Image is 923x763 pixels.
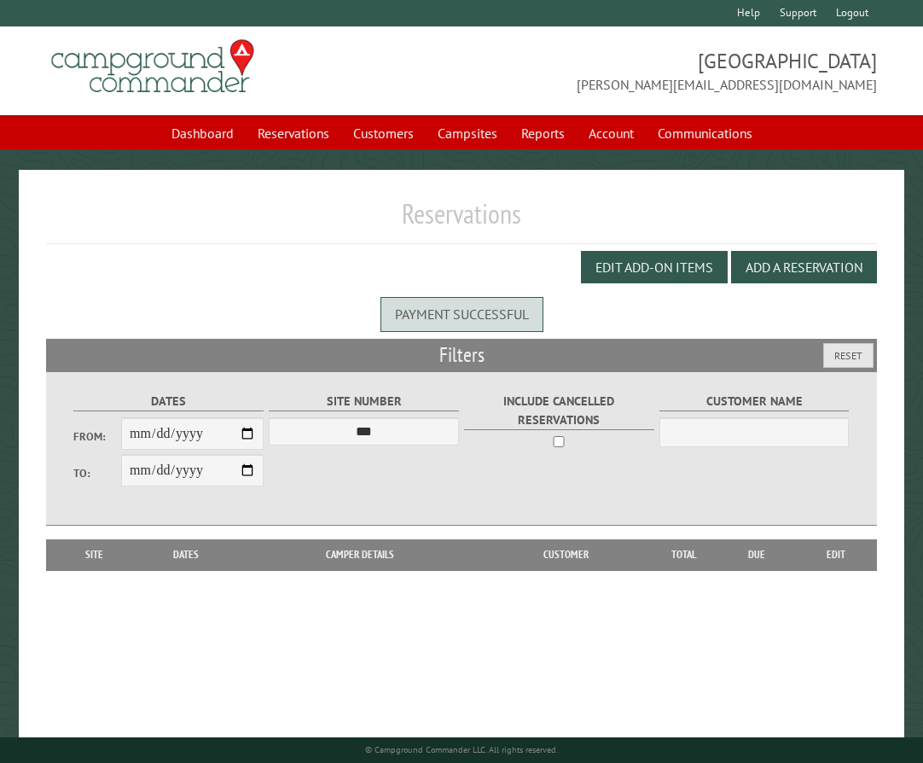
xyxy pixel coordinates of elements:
th: Site [55,539,134,570]
a: Campsites [427,117,508,149]
label: From: [73,428,121,445]
h1: Reservations [46,197,877,244]
th: Due [718,539,795,570]
small: © Campground Commander LLC. All rights reserved. [365,744,558,755]
th: Customer [481,539,649,570]
button: Reset [823,343,874,368]
a: Reservations [247,117,340,149]
th: Edit [794,539,876,570]
a: Customers [343,117,424,149]
span: [GEOGRAPHIC_DATA] [PERSON_NAME][EMAIL_ADDRESS][DOMAIN_NAME] [461,47,877,95]
label: Customer Name [659,392,849,411]
th: Camper Details [239,539,482,570]
button: Edit Add-on Items [581,251,728,283]
a: Communications [647,117,763,149]
button: Add a Reservation [731,251,877,283]
label: Include Cancelled Reservations [464,392,653,429]
a: Account [578,117,644,149]
a: Dashboard [161,117,244,149]
label: To: [73,465,121,481]
label: Site Number [269,392,458,411]
h2: Filters [46,339,877,371]
img: Campground Commander [46,33,259,100]
a: Reports [511,117,575,149]
th: Dates [134,539,238,570]
div: Payment successful [380,297,543,331]
label: Dates [73,392,263,411]
th: Total [650,539,718,570]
